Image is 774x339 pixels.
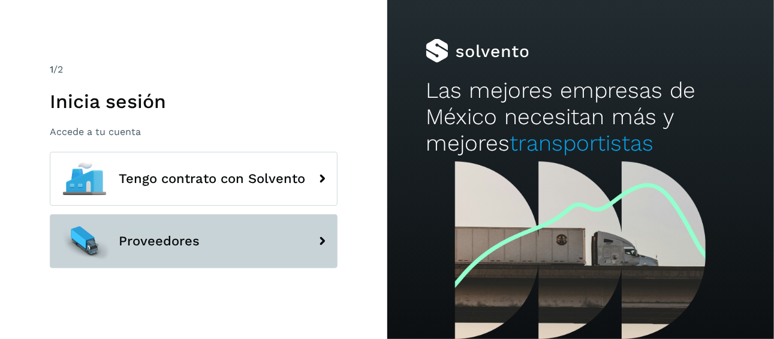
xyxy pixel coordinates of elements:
span: Tengo contrato con Solvento [119,172,305,186]
div: /2 [50,62,338,77]
span: 1 [50,64,53,75]
h1: Inicia sesión [50,90,338,113]
span: transportistas [510,130,653,156]
p: Accede a tu cuenta [50,126,338,137]
h2: Las mejores empresas de México necesitan más y mejores [426,77,735,157]
span: Proveedores [119,234,200,248]
button: Proveedores [50,214,338,268]
button: Tengo contrato con Solvento [50,152,338,206]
